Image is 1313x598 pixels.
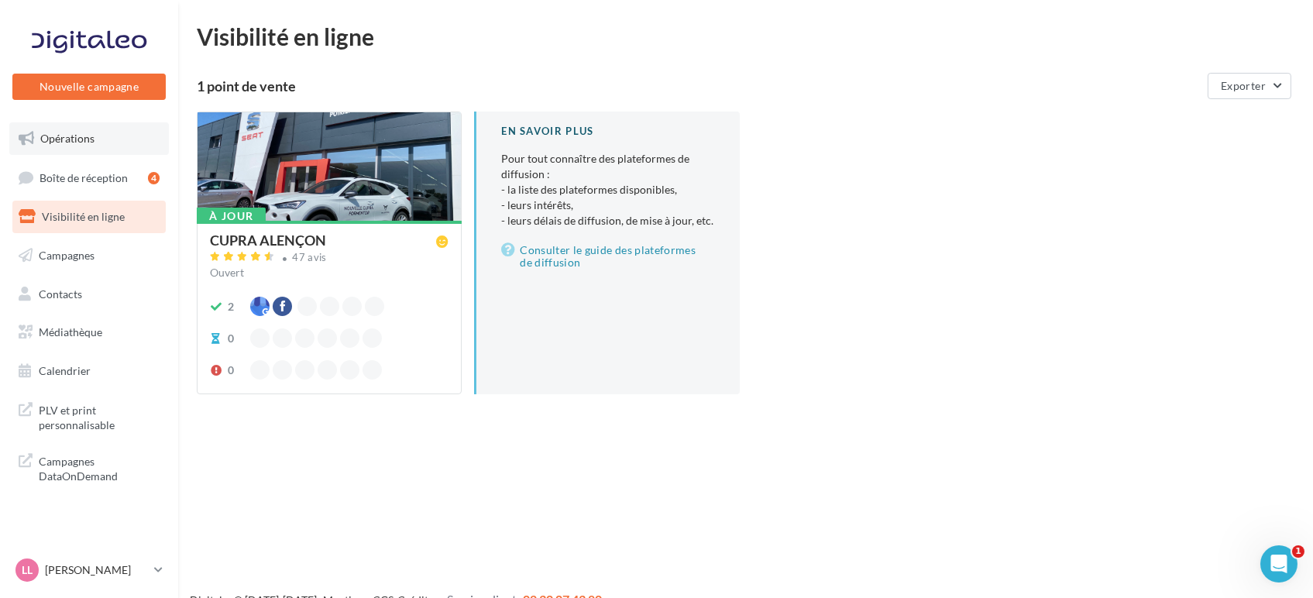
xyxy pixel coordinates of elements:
[9,445,169,490] a: Campagnes DataOnDemand
[1221,79,1266,92] span: Exporter
[9,122,169,155] a: Opérations
[501,241,714,272] a: Consulter le guide des plateformes de diffusion
[210,249,449,268] a: 47 avis
[197,25,1294,48] div: Visibilité en ligne
[1208,73,1291,99] button: Exporter
[501,182,714,198] li: - la liste des plateformes disponibles,
[197,208,266,225] div: À jour
[9,239,169,272] a: Campagnes
[501,151,714,229] p: Pour tout connaître des plateformes de diffusion :
[9,201,169,233] a: Visibilité en ligne
[45,562,148,578] p: [PERSON_NAME]
[39,287,82,300] span: Contacts
[228,299,234,314] div: 2
[210,266,244,279] span: Ouvert
[39,400,160,433] span: PLV et print personnalisable
[210,233,326,247] div: CUPRA ALENÇON
[39,364,91,377] span: Calendrier
[228,363,234,378] div: 0
[228,331,234,346] div: 0
[9,355,169,387] a: Calendrier
[1292,545,1304,558] span: 1
[42,210,125,223] span: Visibilité en ligne
[12,74,166,100] button: Nouvelle campagne
[40,170,128,184] span: Boîte de réception
[39,249,95,262] span: Campagnes
[9,394,169,439] a: PLV et print personnalisable
[12,555,166,585] a: LL [PERSON_NAME]
[1260,545,1298,583] iframe: Intercom live chat
[501,213,714,229] li: - leurs délais de diffusion, de mise à jour, etc.
[501,124,714,139] div: En savoir plus
[197,79,1201,93] div: 1 point de vente
[501,198,714,213] li: - leurs intérêts,
[9,161,169,194] a: Boîte de réception4
[9,316,169,349] a: Médiathèque
[39,325,102,339] span: Médiathèque
[9,278,169,311] a: Contacts
[148,172,160,184] div: 4
[39,451,160,484] span: Campagnes DataOnDemand
[40,132,95,145] span: Opérations
[293,253,327,263] div: 47 avis
[22,562,33,578] span: LL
